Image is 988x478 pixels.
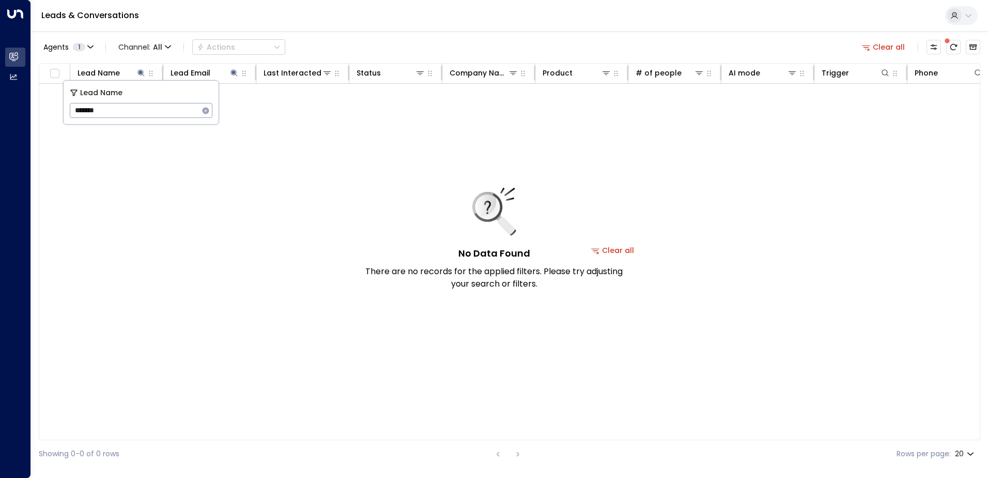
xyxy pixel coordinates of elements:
div: Last Interacted [264,67,332,79]
div: 20 [955,446,976,461]
span: All [153,43,162,51]
div: AI mode [729,67,760,79]
div: Phone [915,67,983,79]
button: Agents1 [39,40,97,54]
span: Lead Name [80,87,122,99]
div: Phone [915,67,938,79]
button: Channel:All [114,40,175,54]
div: Trigger [822,67,890,79]
div: Actions [197,42,235,52]
div: Status [357,67,381,79]
span: Channel: [114,40,175,54]
div: Company Name [450,67,518,79]
div: Status [357,67,425,79]
div: Lead Email [171,67,239,79]
div: Button group with a nested menu [192,39,285,55]
button: Archived Leads [966,40,980,54]
div: Lead Name [78,67,120,79]
button: Clear all [858,40,909,54]
div: Lead Email [171,67,210,79]
label: Rows per page: [897,449,951,459]
div: Lead Name [78,67,146,79]
button: Customize [927,40,941,54]
div: Showing 0-0 of 0 rows [39,449,119,459]
span: Toggle select all [48,67,61,80]
div: # of people [636,67,682,79]
div: Product [543,67,573,79]
div: Trigger [822,67,849,79]
div: Product [543,67,611,79]
nav: pagination navigation [491,447,524,460]
span: There are new threads available. Refresh the grid to view the latest updates. [946,40,961,54]
h5: No Data Found [458,246,530,260]
span: 1 [73,43,85,51]
div: Company Name [450,67,508,79]
p: There are no records for the applied filters. Please try adjusting your search or filters. [365,265,623,290]
div: Last Interacted [264,67,321,79]
div: # of people [636,67,704,79]
a: Leads & Conversations [41,9,139,21]
button: Actions [192,39,285,55]
span: Agents [43,43,69,51]
div: AI mode [729,67,797,79]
